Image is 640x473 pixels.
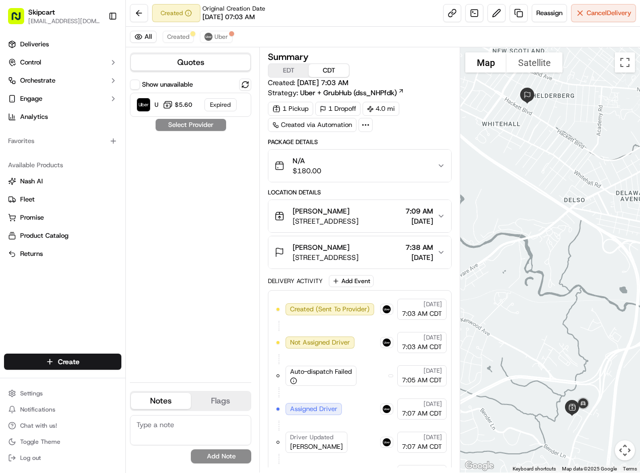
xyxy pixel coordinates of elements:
button: Product Catalog [4,228,121,244]
span: 7:09 AM [405,206,433,216]
a: 💻API Documentation [81,142,166,160]
div: Delivery Activity [268,277,323,285]
button: Show satellite imagery [507,52,562,73]
div: Expired [204,98,237,111]
span: Reassign [536,9,562,18]
span: [STREET_ADDRESS] [293,216,359,226]
a: Uber + GrubHub (dss_NHPfdk) [300,88,404,98]
span: Created: [268,78,348,88]
button: Quotes [131,54,250,71]
img: uber-new-logo.jpeg [204,33,212,41]
span: Fleet [20,195,35,204]
button: Nash AI [4,173,121,189]
div: 4.0 mi [363,102,399,116]
div: We're available if you need us! [34,106,127,114]
span: Knowledge Base [20,146,77,156]
button: Chat with us! [4,419,121,433]
img: uber-new-logo.jpeg [383,438,391,446]
button: Toggle Theme [4,435,121,449]
span: [PERSON_NAME] [290,442,343,451]
button: Skipcart[EMAIL_ADDRESS][DOMAIN_NAME] [4,4,104,28]
span: [DATE] [423,300,442,308]
span: Driver Updated [290,433,333,441]
button: $5.60 [163,100,192,110]
span: [PERSON_NAME] [293,242,349,252]
a: Open this area in Google Maps (opens a new window) [463,459,496,472]
span: [DATE] [423,400,442,408]
span: Pylon [100,171,122,178]
button: Returns [4,246,121,262]
img: 1736555255976-a54dd68f-1ca7-489b-9aae-adbdc363a1c4 [10,96,28,114]
a: Product Catalog [8,231,117,240]
a: Powered byPylon [71,170,122,178]
span: [DATE] [423,433,442,441]
button: Keyboard shortcuts [513,465,556,472]
p: Welcome 👋 [10,40,183,56]
span: [DATE] [405,252,433,262]
span: [PERSON_NAME] [293,206,349,216]
img: Nash [10,10,30,30]
button: Create [4,354,121,370]
img: uber-new-logo.jpeg [383,339,391,347]
span: Engage [20,94,42,103]
span: Created [167,33,189,41]
div: Favorites [4,133,121,149]
h3: Summary [268,52,309,61]
span: $5.60 [175,101,192,109]
div: 1 Dropoff [315,102,361,116]
input: Got a question? Start typing here... [26,65,181,76]
img: uber-new-logo.jpeg [383,405,391,413]
button: CDT [309,64,349,77]
a: Created via Automation [268,118,357,132]
div: 💻 [85,147,93,155]
span: $180.00 [293,166,321,176]
span: Uber [155,101,159,109]
span: Orchestrate [20,76,55,85]
button: Show street map [465,52,507,73]
button: EDT [268,64,309,77]
span: Assigned Driver [290,404,337,414]
a: Terms (opens in new tab) [623,466,637,471]
button: Reassign [532,4,567,22]
button: [PERSON_NAME][STREET_ADDRESS]7:38 AM[DATE] [268,236,451,268]
a: Nash AI [8,177,117,186]
span: Returns [20,249,43,258]
div: Location Details [268,188,451,196]
span: Nash AI [20,177,43,186]
div: Start new chat [34,96,165,106]
a: 📗Knowledge Base [6,142,81,160]
span: 7:03 AM CDT [402,343,442,352]
span: Notifications [20,406,55,414]
button: Orchestrate [4,73,121,89]
button: N/A$180.00 [268,150,451,182]
button: Uber [200,31,233,43]
div: Strategy: [268,88,404,98]
span: Toggle Theme [20,438,60,446]
span: [DATE] [405,216,433,226]
div: 1 Pickup [268,102,313,116]
span: 7:03 AM CDT [402,309,442,318]
span: Promise [20,213,44,222]
span: Create [58,357,80,367]
span: Uber + GrubHub (dss_NHPfdk) [300,88,397,98]
span: Not Assigned Driver [290,338,350,347]
div: Package Details [268,138,451,146]
button: Skipcart [28,7,55,17]
button: [EMAIL_ADDRESS][DOMAIN_NAME] [28,17,100,25]
span: 7:07 AM CDT [402,442,442,451]
span: API Documentation [95,146,162,156]
a: Returns [8,249,117,258]
span: Auto-dispatch Failed [290,367,352,376]
span: N/A [293,156,321,166]
button: Notifications [4,402,121,417]
label: Show unavailable [142,80,193,89]
a: Analytics [4,109,121,125]
span: [DATE] 07:03 AM [202,13,255,22]
a: Deliveries [4,36,121,52]
button: Add Event [329,275,374,287]
button: CancelDelivery [571,4,636,22]
button: Settings [4,386,121,400]
button: Created [152,4,200,22]
span: Original Creation Date [202,5,265,13]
